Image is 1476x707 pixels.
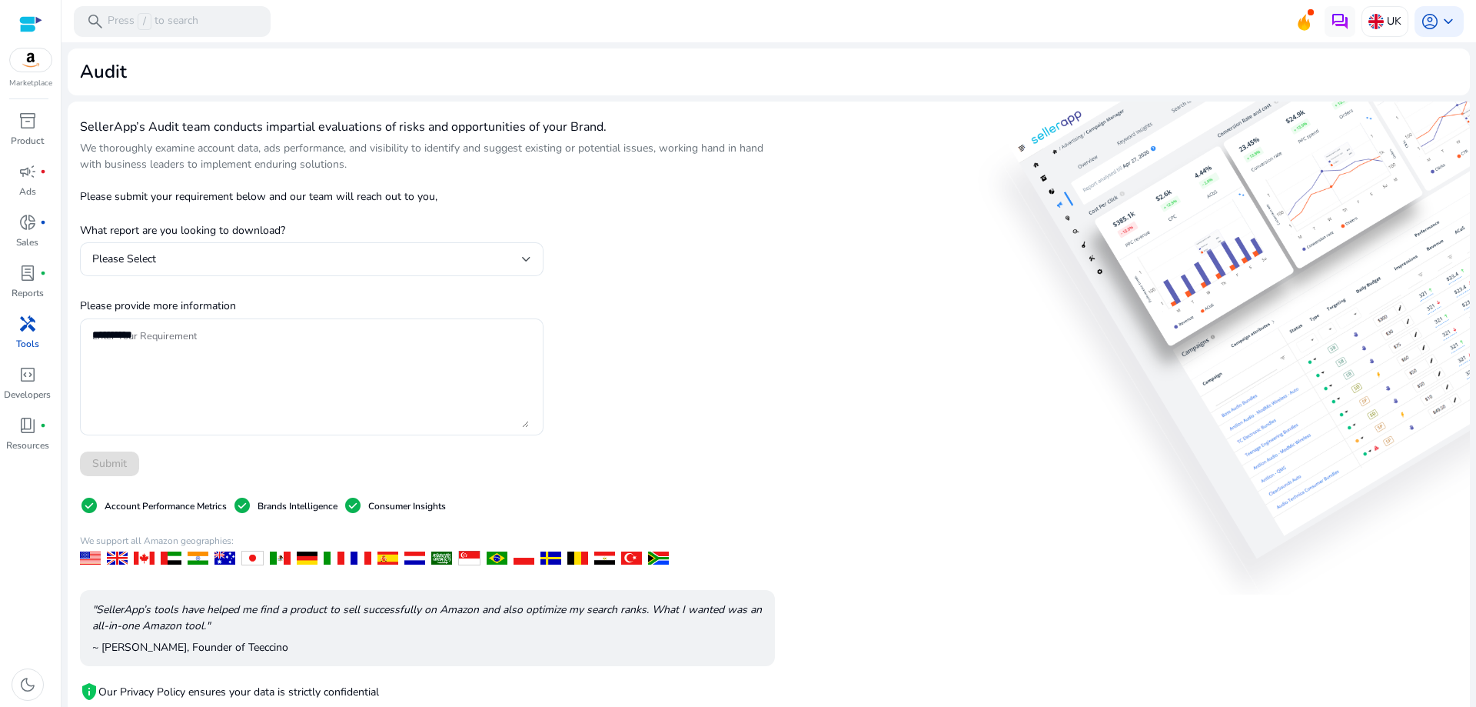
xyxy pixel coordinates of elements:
span: handyman [18,315,37,333]
p: Consumer Insights [368,499,446,513]
p: We support all Amazon geographies: [80,534,775,548]
h2: Audit [80,61,127,83]
p: Ads [19,185,36,198]
span: / [138,13,151,30]
p: Marketplace [9,78,52,89]
span: search [86,12,105,31]
p: Please provide more information [80,298,544,314]
span: book_4 [18,416,37,435]
span: fiber_manual_record [40,422,46,429]
h4: SellerApp’s Audit team conducts impartial evaluations of risks and opportunities of your Brand. [80,120,775,135]
span: inventory_2 [18,112,37,130]
p: What report are you looking to download? [80,210,544,238]
p: We thoroughly examine account data, ads performance, and visibility to identify and suggest exist... [80,140,775,172]
img: uk.svg [1368,14,1384,29]
span: fiber_manual_record [40,168,46,175]
span: fiber_manual_record [40,219,46,225]
p: Product [11,134,44,148]
p: Reports [12,286,44,300]
p: Press to search [108,13,198,30]
p: Developers [4,388,51,402]
p: Please submit your requirement below and our team will reach out to you, [80,188,544,205]
span: Please Select [92,252,156,266]
p: Sales [16,235,38,249]
span: check_circle [80,496,98,515]
span: dark_mode [18,675,37,694]
span: code_blocks [18,365,37,384]
mat-icon: privacy_tip [80,682,98,701]
p: Brands Intelligence [258,499,337,513]
span: lab_profile [18,264,37,282]
span: campaign [18,162,37,181]
img: amazon.svg [10,48,52,72]
p: Resources [6,439,49,452]
span: fiber_manual_record [40,270,46,276]
p: Account Performance Metrics [105,499,227,513]
p: ~ [PERSON_NAME], Founder of Teeccino [92,639,763,655]
p: Tools [16,337,39,351]
span: account_circle [1421,12,1439,31]
span: check_circle [344,496,362,515]
p: UK [1387,8,1401,35]
span: donut_small [18,213,37,232]
p: "SellerApp’s tools have helped me find a product to sell successfully on Amazon and also optimize... [92,602,763,634]
span: check_circle [233,496,251,515]
p: Our Privacy Policy ensures your data is strictly confidential [98,684,379,700]
span: keyboard_arrow_down [1439,12,1458,31]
